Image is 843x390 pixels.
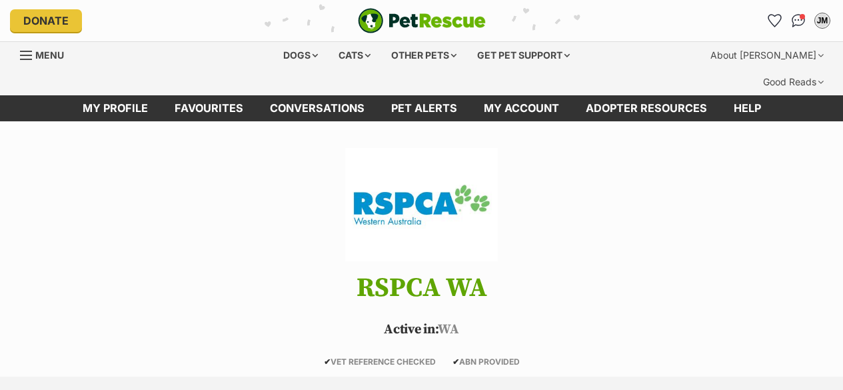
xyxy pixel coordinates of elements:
a: My account [470,95,572,121]
a: Help [720,95,774,121]
div: Cats [329,42,380,69]
div: Get pet support [468,42,579,69]
a: Donate [10,9,82,32]
span: Menu [35,49,64,61]
span: ABN PROVIDED [452,357,520,367]
button: My account [812,10,833,31]
icon: ✔ [324,357,331,367]
a: conversations [257,95,378,121]
a: Favourites [161,95,257,121]
div: Good Reads [754,69,833,95]
span: VET REFERENCE CHECKED [324,357,436,367]
img: RSPCA WA [345,148,497,261]
a: Favourites [764,10,785,31]
a: Adopter resources [572,95,720,121]
span: Active in: [384,321,438,338]
img: logo-e224e6f780fb5917bec1dbf3a21bbac754714ae5b6737aabdf751b685950b380.svg [358,8,486,33]
div: About [PERSON_NAME] [701,42,833,69]
a: Pet alerts [378,95,470,121]
div: JM [816,14,829,27]
img: chat-41dd97257d64d25036548639549fe6c8038ab92f7586957e7f3b1b290dea8141.svg [792,14,806,27]
div: Other pets [382,42,466,69]
a: PetRescue [358,8,486,33]
a: Menu [20,42,73,66]
a: My profile [69,95,161,121]
ul: Account quick links [764,10,833,31]
icon: ✔ [452,357,459,367]
div: Dogs [274,42,327,69]
a: Conversations [788,10,809,31]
